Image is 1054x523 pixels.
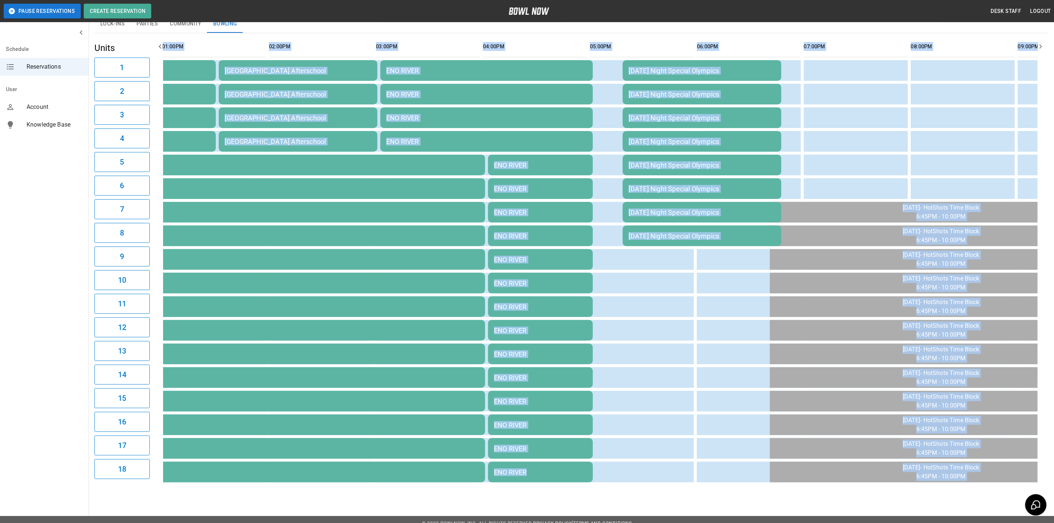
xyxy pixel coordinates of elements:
h6: 14 [118,369,126,381]
span: Knowledge Base [27,120,83,129]
div: ENO RIVER [63,421,479,429]
h6: 3 [120,109,124,121]
button: 6 [94,176,150,196]
h5: Units [94,42,150,54]
div: ENO RIVER [63,185,479,193]
div: [GEOGRAPHIC_DATA] Afterschool [225,138,372,145]
div: ENO RIVER [494,303,587,311]
div: [DATE] Night Special Olympics [629,138,775,145]
span: Account [27,103,83,111]
button: 7 [94,199,150,219]
h6: 17 [118,440,126,451]
div: ENO RIVER [494,327,587,334]
h6: 10 [118,274,126,286]
div: [DATE] Night Special Olympics [629,209,775,216]
div: [GEOGRAPHIC_DATA] Afterschool [225,114,372,122]
button: 18 [94,459,150,479]
button: 5 [94,152,150,172]
h6: 12 [118,321,126,333]
div: ENO RIVER [494,350,587,358]
button: 14 [94,365,150,385]
div: ENO RIVER [494,232,587,240]
button: Pause Reservations [4,4,81,18]
h6: 11 [118,298,126,310]
h6: 7 [120,203,124,215]
button: 4 [94,128,150,148]
h6: 2 [120,85,124,97]
button: 17 [94,436,150,455]
button: 11 [94,294,150,314]
div: [DATE] Night Special Olympics [629,90,775,98]
button: Parties [131,15,164,33]
h6: 8 [120,227,124,239]
div: ENO RIVER [494,256,587,264]
div: ENO RIVER [494,209,587,216]
div: inventory tabs [94,15,1048,33]
div: ENO RIVER [63,445,479,453]
button: 16 [94,412,150,432]
div: [GEOGRAPHIC_DATA] Afterschool [225,67,372,75]
img: logo [509,7,549,15]
div: ENO RIVER [63,398,479,405]
div: ENO RIVER [63,256,479,264]
div: ENO RIVER [63,327,479,334]
button: 1 [94,58,150,78]
div: [DATE] Night Special Olympics [629,232,775,240]
div: ENO RIVER [63,161,479,169]
div: ENO RIVER [386,90,587,98]
button: 13 [94,341,150,361]
div: ENO RIVER [63,303,479,311]
div: [DATE] Night Special Olympics [629,67,775,75]
h6: 13 [118,345,126,357]
div: ENO RIVER [63,232,479,240]
h6: 1 [120,62,124,73]
button: 12 [94,317,150,337]
button: Desk Staff [988,4,1024,18]
div: [DATE] Night Special Olympics [629,185,775,193]
div: ENO RIVER [494,445,587,453]
button: 10 [94,270,150,290]
button: Lock-ins [94,15,131,33]
div: ENO RIVER [63,468,479,476]
div: ENO RIVER [386,114,587,122]
div: ENO RIVER [494,468,587,476]
button: Bowling [207,15,243,33]
span: Reservations [27,62,83,71]
div: ENO RIVER [63,279,479,287]
div: ENO RIVER [63,350,479,358]
div: [GEOGRAPHIC_DATA] Afterschool [225,90,372,98]
button: 8 [94,223,150,243]
div: ENO RIVER [63,374,479,382]
button: 3 [94,105,150,125]
button: Community [164,15,207,33]
h6: 16 [118,416,126,428]
h6: 5 [120,156,124,168]
h6: 6 [120,180,124,192]
div: [DATE] Night Special Olympics [629,114,775,122]
h6: 18 [118,463,126,475]
div: ENO RIVER [494,279,587,287]
div: ENO RIVER [494,421,587,429]
div: ENO RIVER [386,138,587,145]
div: ENO RIVER [494,374,587,382]
button: Logout [1027,4,1054,18]
h6: 15 [118,392,126,404]
div: ENO RIVER [494,398,587,405]
button: 2 [94,81,150,101]
button: 9 [94,247,150,266]
div: ENO RIVER [386,67,587,75]
div: ENO RIVER [494,185,587,193]
h6: 9 [120,251,124,262]
div: [DATE] Night Special Olympics [629,161,775,169]
button: 15 [94,388,150,408]
h6: 4 [120,133,124,144]
div: ENO RIVER [63,209,479,216]
div: ENO RIVER [494,161,587,169]
button: Create Reservation [84,4,151,18]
